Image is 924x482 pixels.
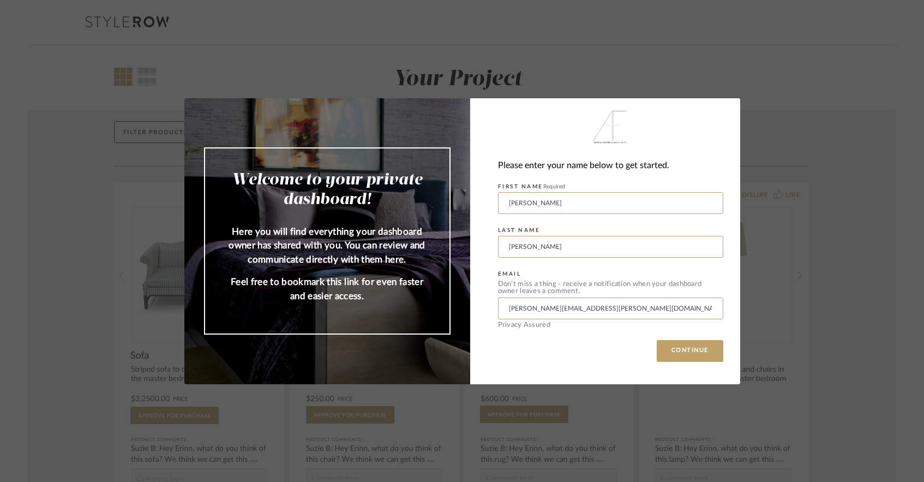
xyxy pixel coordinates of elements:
[498,281,723,295] div: Don’t miss a thing - receive a notification when your dashboard owner leaves a comment.
[498,227,541,234] label: LAST NAME
[498,297,723,319] input: Enter Email
[498,236,723,258] input: Enter Last Name
[498,192,723,214] input: Enter First Name
[657,340,723,362] button: CONTINUE
[227,170,428,210] h2: Welcome to your private dashboard!
[227,275,428,303] p: Feel free to bookmark this link for even faster and easier access.
[498,271,521,277] label: EMAIL
[543,184,565,189] span: Required
[498,158,723,173] div: Please enter your name below to get started.
[227,225,428,267] p: Here you will find everything your dashboard owner has shared with you. You can review and commun...
[498,183,565,190] label: FIRST NAME
[498,322,723,329] div: Privacy Assured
